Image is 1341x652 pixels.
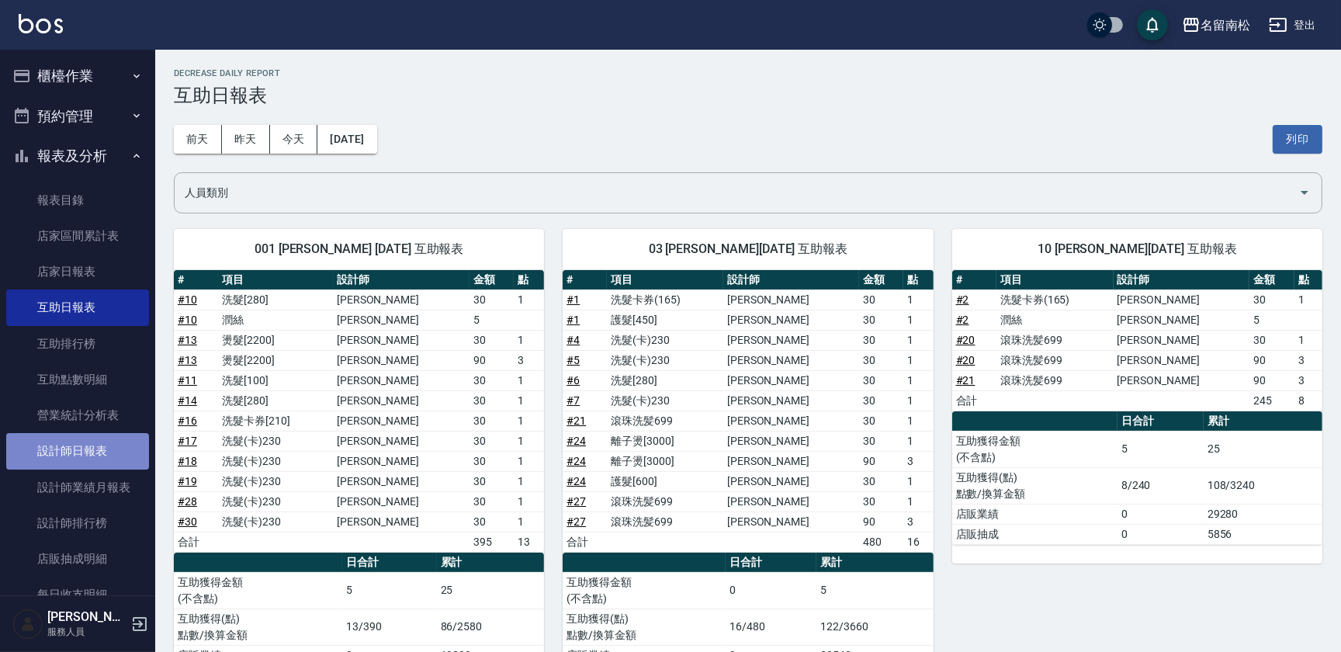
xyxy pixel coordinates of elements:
[607,270,723,290] th: 項目
[178,314,197,326] a: #10
[1114,330,1250,350] td: [PERSON_NAME]
[470,270,514,290] th: 金額
[514,431,544,451] td: 1
[437,553,545,573] th: 累計
[1114,270,1250,290] th: 設計師
[470,390,514,411] td: 30
[563,270,933,553] table: a dense table
[956,314,969,326] a: #2
[726,609,816,645] td: 16/480
[178,475,197,487] a: #19
[333,451,470,471] td: [PERSON_NAME]
[567,354,580,366] a: #5
[1294,390,1322,411] td: 8
[952,270,1322,411] table: a dense table
[1273,125,1322,154] button: 列印
[174,572,342,609] td: 互助獲得金額 (不含點)
[47,625,126,639] p: 服務人員
[514,512,544,532] td: 1
[726,553,816,573] th: 日合計
[723,411,859,431] td: [PERSON_NAME]
[6,541,149,577] a: 店販抽成明細
[181,179,1292,206] input: 人員名稱
[903,270,934,290] th: 點
[218,390,333,411] td: 洗髮[280]
[567,475,586,487] a: #24
[470,350,514,370] td: 90
[859,290,903,310] td: 30
[218,310,333,330] td: 潤絲
[723,491,859,512] td: [PERSON_NAME]
[178,414,197,427] a: #16
[514,390,544,411] td: 1
[333,370,470,390] td: [PERSON_NAME]
[333,471,470,491] td: [PERSON_NAME]
[952,390,996,411] td: 合計
[6,505,149,541] a: 設計師排行榜
[470,471,514,491] td: 30
[47,609,126,625] h5: [PERSON_NAME]
[859,532,903,552] td: 480
[1204,524,1322,544] td: 5856
[1201,16,1250,35] div: 名留南松
[859,350,903,370] td: 30
[333,350,470,370] td: [PERSON_NAME]
[192,241,525,257] span: 001 [PERSON_NAME] [DATE] 互助報表
[567,374,580,387] a: #6
[581,241,914,257] span: 03 [PERSON_NAME][DATE] 互助報表
[952,467,1117,504] td: 互助獲得(點) 點數/換算金額
[1294,290,1322,310] td: 1
[1137,9,1168,40] button: save
[903,330,934,350] td: 1
[816,609,934,645] td: 122/3660
[178,394,197,407] a: #14
[859,390,903,411] td: 30
[178,293,197,306] a: #10
[996,290,1114,310] td: 洗髮卡券(165)
[218,270,333,290] th: 項目
[178,515,197,528] a: #30
[342,553,436,573] th: 日合計
[723,370,859,390] td: [PERSON_NAME]
[174,270,544,553] table: a dense table
[859,512,903,532] td: 90
[514,350,544,370] td: 3
[333,330,470,350] td: [PERSON_NAME]
[567,455,586,467] a: #24
[1294,370,1322,390] td: 3
[222,125,270,154] button: 昨天
[270,125,318,154] button: 今天
[1292,180,1317,205] button: Open
[6,397,149,433] a: 營業統計分析表
[607,370,723,390] td: 洗髮[280]
[1294,270,1322,290] th: 點
[470,451,514,471] td: 30
[6,182,149,218] a: 報表目錄
[1204,504,1322,524] td: 29280
[6,136,149,176] button: 報表及分析
[1249,290,1294,310] td: 30
[6,56,149,96] button: 櫃檯作業
[342,609,436,645] td: 13/390
[723,471,859,491] td: [PERSON_NAME]
[6,218,149,254] a: 店家區間累計表
[174,68,1322,78] h2: Decrease Daily Report
[218,512,333,532] td: 洗髮(卡)230
[903,532,934,552] td: 16
[903,512,934,532] td: 3
[514,451,544,471] td: 1
[859,491,903,512] td: 30
[174,270,218,290] th: #
[1249,350,1294,370] td: 90
[607,290,723,310] td: 洗髮卡券(165)
[174,532,218,552] td: 合計
[723,310,859,330] td: [PERSON_NAME]
[174,125,222,154] button: 前天
[996,310,1114,330] td: 潤絲
[514,290,544,310] td: 1
[723,431,859,451] td: [PERSON_NAME]
[956,354,975,366] a: #20
[218,330,333,350] td: 燙髮[2200]
[567,314,580,326] a: #1
[218,411,333,431] td: 洗髮卡券[210]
